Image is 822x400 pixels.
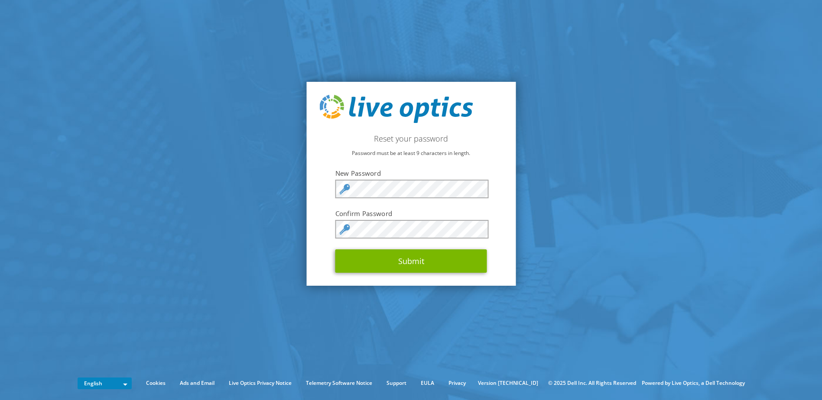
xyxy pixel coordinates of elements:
[319,148,503,158] p: Password must be at least 9 characters in length.
[474,378,543,388] li: Version [TECHNICAL_ID]
[222,378,298,388] a: Live Optics Privacy Notice
[442,378,472,388] a: Privacy
[335,169,487,177] label: New Password
[140,378,172,388] a: Cookies
[319,95,473,123] img: live_optics_svg.svg
[414,378,441,388] a: EULA
[299,378,379,388] a: Telemetry Software Notice
[380,378,413,388] a: Support
[319,134,503,143] h2: Reset your password
[173,378,221,388] a: Ads and Email
[544,378,640,388] li: © 2025 Dell Inc. All Rights Reserved
[335,209,487,218] label: Confirm Password
[335,249,487,273] button: Submit
[642,378,745,388] li: Powered by Live Optics, a Dell Technology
